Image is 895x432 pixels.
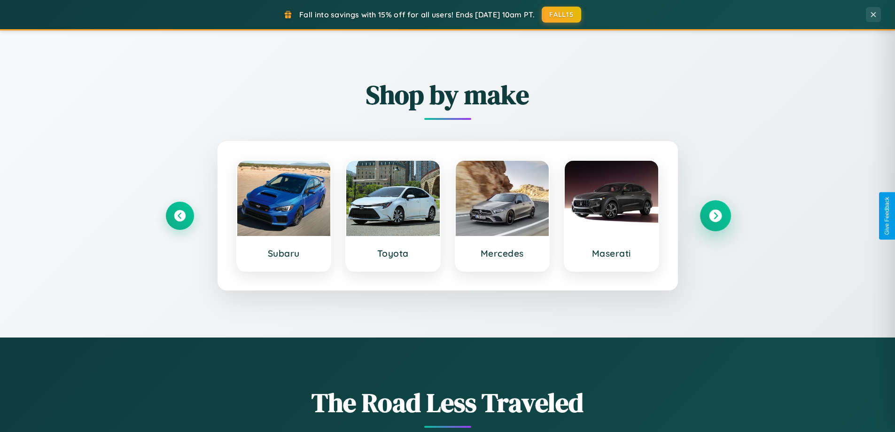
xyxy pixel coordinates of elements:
[166,385,730,421] h1: The Road Less Traveled
[574,248,649,259] h3: Maserati
[465,248,540,259] h3: Mercedes
[356,248,430,259] h3: Toyota
[247,248,321,259] h3: Subaru
[166,77,730,113] h2: Shop by make
[542,7,581,23] button: FALL15
[884,197,890,235] div: Give Feedback
[299,10,535,19] span: Fall into savings with 15% off for all users! Ends [DATE] 10am PT.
